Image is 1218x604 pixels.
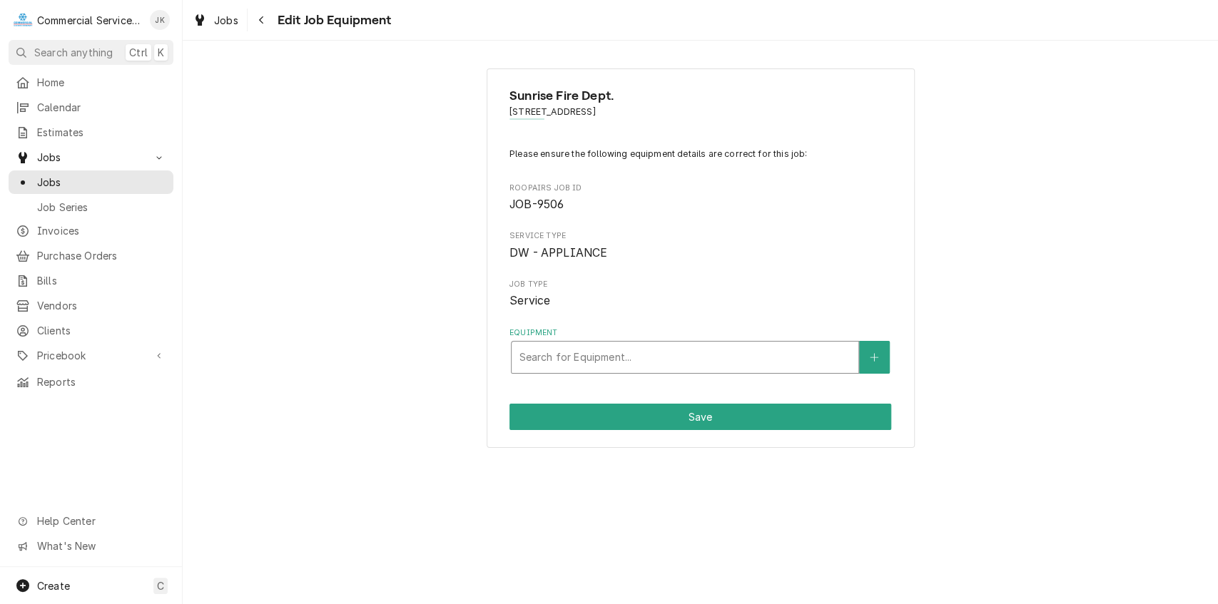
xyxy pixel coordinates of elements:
span: Job Type [509,292,891,309]
span: K [158,45,164,60]
span: Help Center [37,513,165,528]
span: Pricebook [37,348,145,363]
div: C [13,10,33,30]
div: Roopairs Job ID [509,183,891,213]
span: Jobs [37,175,166,190]
span: Service Type [509,245,891,262]
button: Navigate back [250,9,273,31]
a: Bills [9,269,173,292]
span: C [157,578,164,593]
a: Jobs [9,170,173,194]
a: Reports [9,370,173,394]
a: Purchase Orders [9,244,173,267]
div: Client Information [509,86,891,130]
div: Job Type [509,279,891,309]
span: Jobs [214,13,238,28]
span: DW - APPLIANCE [509,246,607,260]
span: Edit Job Equipment [273,11,392,30]
span: Estimates [37,125,166,140]
span: Home [37,75,166,90]
div: Button Group [509,404,891,430]
div: Job Equipment Summary [509,148,891,374]
div: John Key's Avatar [150,10,170,30]
button: Search anythingCtrlK [9,40,173,65]
span: Create [37,580,70,592]
span: Bills [37,273,166,288]
a: Calendar [9,96,173,119]
p: Please ensure the following equipment details are correct for this job: [509,148,891,160]
div: Button Group Row [509,404,891,430]
span: Roopairs Job ID [509,196,891,213]
a: Go to Pricebook [9,344,173,367]
span: Ctrl [129,45,148,60]
div: JK [150,10,170,30]
span: What's New [37,538,165,553]
span: JOB-9506 [509,198,564,211]
span: Calendar [37,100,166,115]
button: Save [509,404,891,430]
a: Go to Help Center [9,509,173,533]
div: Job Equipment Summary Form [487,68,915,449]
label: Equipment [509,327,891,339]
span: Jobs [37,150,145,165]
span: Vendors [37,298,166,313]
a: Job Series [9,195,173,219]
span: Service Type [509,230,891,242]
a: Vendors [9,294,173,317]
div: Equipment [509,327,891,374]
a: Go to What's New [9,534,173,558]
span: Job Type [509,279,891,290]
a: Home [9,71,173,94]
span: Search anything [34,45,113,60]
svg: Create New Equipment [870,352,878,362]
div: Commercial Service Co. [37,13,142,28]
span: Service [509,294,550,307]
span: Address [509,106,891,118]
span: Name [509,86,891,106]
div: Commercial Service Co.'s Avatar [13,10,33,30]
a: Go to Jobs [9,145,173,169]
span: Purchase Orders [37,248,166,263]
span: Invoices [37,223,166,238]
a: Clients [9,319,173,342]
a: Jobs [187,9,244,32]
span: Job Series [37,200,166,215]
span: Reports [37,374,166,389]
div: Service Type [509,230,891,261]
button: Create New Equipment [859,341,889,374]
span: Clients [37,323,166,338]
a: Estimates [9,121,173,144]
a: Invoices [9,219,173,242]
span: Roopairs Job ID [509,183,891,194]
